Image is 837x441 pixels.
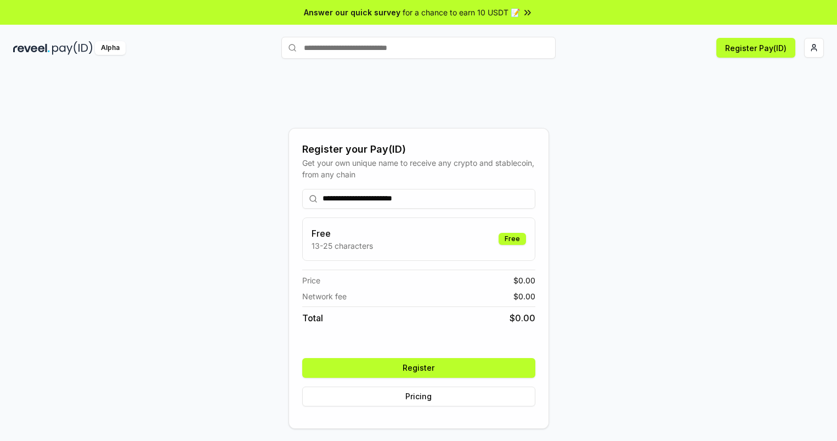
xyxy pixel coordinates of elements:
[510,311,535,325] span: $ 0.00
[403,7,520,18] span: for a chance to earn 10 USDT 📝
[312,227,373,240] h3: Free
[302,387,535,406] button: Pricing
[499,233,526,245] div: Free
[304,7,400,18] span: Answer our quick survey
[302,311,323,325] span: Total
[716,38,795,58] button: Register Pay(ID)
[302,275,320,286] span: Price
[513,275,535,286] span: $ 0.00
[302,358,535,378] button: Register
[312,240,373,252] p: 13-25 characters
[302,291,347,302] span: Network fee
[13,41,50,55] img: reveel_dark
[95,41,126,55] div: Alpha
[302,142,535,157] div: Register your Pay(ID)
[513,291,535,302] span: $ 0.00
[52,41,93,55] img: pay_id
[302,157,535,180] div: Get your own unique name to receive any crypto and stablecoin, from any chain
